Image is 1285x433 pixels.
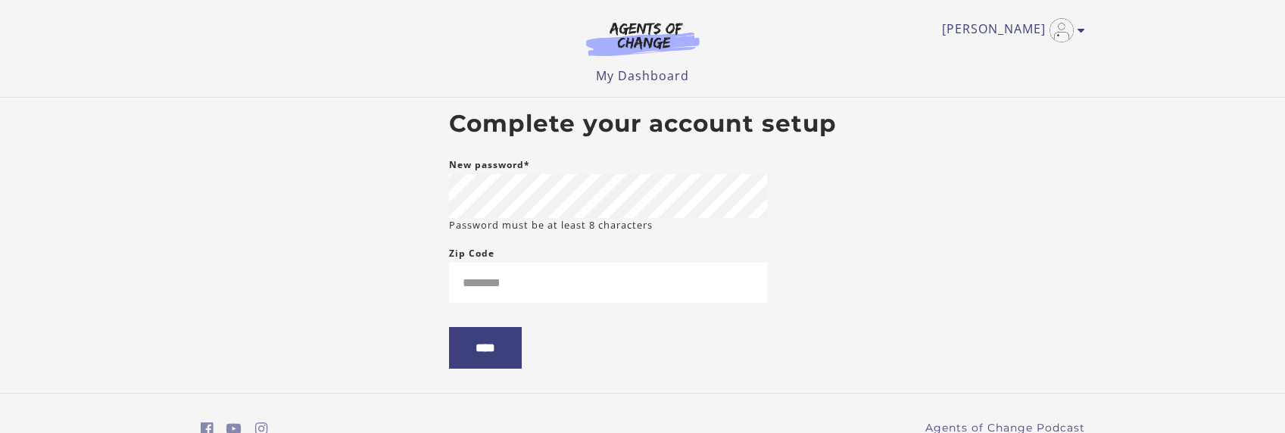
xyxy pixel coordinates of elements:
label: Zip Code [449,245,494,263]
h2: Complete your account setup [449,110,837,139]
label: New password* [449,156,530,174]
a: Toggle menu [942,18,1078,42]
a: My Dashboard [596,67,689,84]
img: Agents of Change Logo [570,21,716,56]
small: Password must be at least 8 characters [449,218,653,232]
